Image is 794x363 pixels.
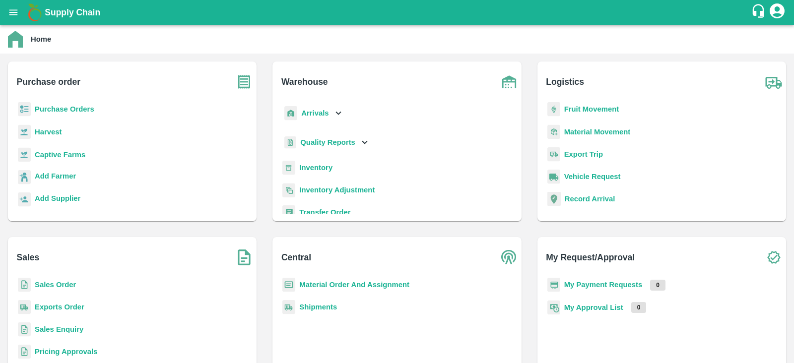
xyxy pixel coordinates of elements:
img: farmer [18,170,31,184]
div: Arrivals [282,102,344,124]
a: Add Farmer [35,171,76,184]
b: Home [31,35,51,43]
b: Sales [17,250,40,264]
a: Record Arrival [565,195,615,203]
a: Sales Order [35,281,76,289]
b: Arrivals [301,109,329,117]
img: delivery [547,147,560,162]
img: vehicle [547,170,560,184]
img: material [547,124,560,139]
div: customer-support [751,3,768,21]
p: 0 [631,302,647,313]
a: Export Trip [564,150,603,158]
a: Captive Farms [35,151,85,159]
img: truck [761,69,786,94]
a: Shipments [299,303,337,311]
img: approval [547,300,560,315]
b: Add Supplier [35,194,80,202]
img: centralMaterial [282,278,295,292]
img: logo [25,2,45,22]
img: inventory [282,183,295,197]
img: supplier [18,192,31,207]
img: whInventory [282,161,295,175]
img: shipments [18,300,31,314]
a: Purchase Orders [35,105,94,113]
img: recordArrival [547,192,561,206]
img: check [761,245,786,270]
img: whArrival [284,106,297,121]
img: sales [18,278,31,292]
a: Transfer Order [299,208,350,216]
a: My Payment Requests [564,281,643,289]
a: Vehicle Request [564,173,621,181]
a: Material Order And Assignment [299,281,409,289]
b: Warehouse [281,75,328,89]
img: harvest [18,147,31,162]
img: sales [18,322,31,337]
img: shipments [282,300,295,314]
div: Quality Reports [282,132,370,153]
a: Fruit Movement [564,105,619,113]
p: 0 [650,280,665,291]
div: account of current user [768,2,786,23]
a: Add Supplier [35,193,80,206]
a: Inventory [299,164,332,172]
a: Supply Chain [45,5,751,19]
img: warehouse [497,69,522,94]
a: Pricing Approvals [35,348,97,356]
img: whTransfer [282,205,295,220]
b: Central [281,250,311,264]
b: Supply Chain [45,7,100,17]
img: reciept [18,102,31,117]
img: harvest [18,124,31,139]
a: Sales Enquiry [35,325,83,333]
img: purchase [232,69,257,94]
b: Logistics [546,75,584,89]
button: open drawer [2,1,25,24]
img: home [8,31,23,48]
a: Exports Order [35,303,84,311]
b: Quality Reports [300,138,355,146]
a: Inventory Adjustment [299,186,375,194]
img: fruit [547,102,560,117]
b: My Request/Approval [546,250,635,264]
a: Harvest [35,128,62,136]
img: soSales [232,245,257,270]
img: qualityReport [284,136,296,149]
a: Material Movement [564,128,631,136]
b: Add Farmer [35,172,76,180]
a: My Approval List [564,303,623,311]
b: Purchase order [17,75,80,89]
img: central [497,245,522,270]
img: sales [18,345,31,359]
img: payment [547,278,560,292]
